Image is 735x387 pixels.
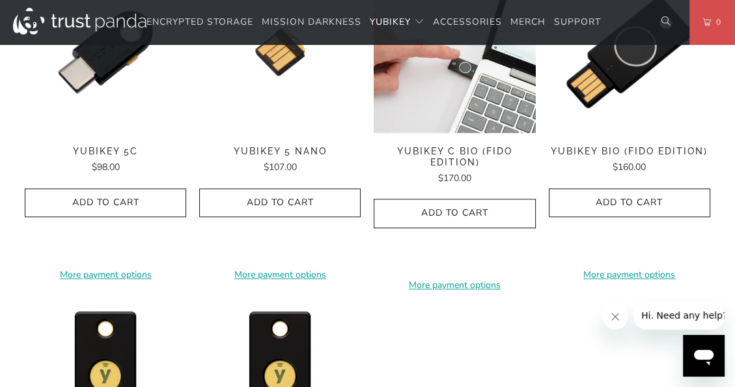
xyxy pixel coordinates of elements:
a: YubiKey 5 Nano $107.00 [199,146,361,175]
iframe: Message from company [633,301,725,330]
a: Accessories [433,7,502,38]
a: YubiKey Bio (FIDO Edition) $160.00 [549,146,710,175]
a: More payment options [549,268,710,282]
a: More payment options [199,268,361,282]
summary: YubiKey [370,7,424,38]
a: YubiKey C Bio (FIDO Edition) $170.00 [374,146,535,186]
span: Mission Darkness [262,16,361,28]
a: Merch [510,7,546,38]
span: Add to Cart [38,197,173,208]
span: Encrypted Storage [146,16,253,28]
span: Add to Cart [213,197,347,208]
a: More payment options [25,268,186,282]
span: 0 [711,15,721,29]
span: $170.00 [438,172,471,184]
span: Support [554,16,601,28]
button: Add to Cart [374,199,535,228]
span: YubiKey 5 Nano [199,146,361,157]
span: Add to Cart [387,208,521,219]
iframe: Button to launch messaging window [683,335,725,377]
span: YubiKey 5C [25,146,186,157]
span: $107.00 [264,161,297,173]
button: Add to Cart [25,188,186,218]
span: YubiKey Bio (FIDO Edition) [549,146,710,157]
span: $160.00 [613,161,646,173]
span: YubiKey C Bio (FIDO Edition) [374,146,535,168]
a: Mission Darkness [262,7,361,38]
span: $98.00 [92,161,120,173]
iframe: Close message [602,304,628,330]
span: Merch [510,16,546,28]
a: YubiKey 5C $98.00 [25,146,186,175]
span: Add to Cart [562,197,697,208]
a: Encrypted Storage [146,7,253,38]
span: Accessories [433,16,502,28]
span: YubiKey [370,16,411,28]
nav: Translation missing: en.navigation.header.main_nav [146,7,601,38]
img: Trust Panda Australia [13,8,146,35]
button: Add to Cart [199,188,361,218]
a: Support [554,7,601,38]
span: Hi. Need any help? [8,9,94,20]
a: More payment options [374,278,535,293]
button: Add to Cart [549,188,710,218]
